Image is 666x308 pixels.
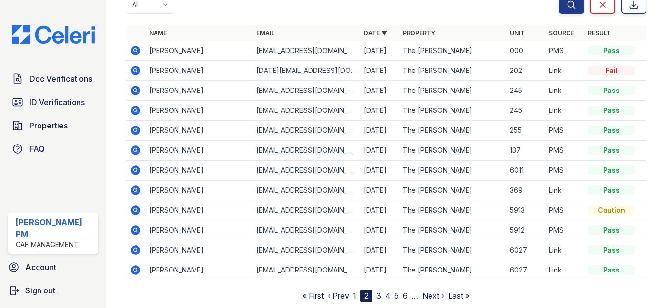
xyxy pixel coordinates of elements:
[399,181,506,200] td: The [PERSON_NAME]
[588,29,611,36] a: Result
[253,61,360,81] td: [DATE][EMAIL_ADDRESS][DOMAIN_NAME]
[549,29,574,36] a: Source
[360,141,399,161] td: [DATE]
[253,220,360,240] td: [EMAIL_ADDRESS][DOMAIN_NAME]
[506,101,545,121] td: 245
[253,121,360,141] td: [EMAIL_ADDRESS][DOMAIN_NAME]
[399,161,506,181] td: The [PERSON_NAME]
[29,96,85,108] span: ID Verifications
[588,126,635,135] div: Pass
[145,240,253,260] td: [PERSON_NAME]
[8,139,98,159] a: FAQ
[29,73,92,85] span: Doc Verifications
[360,161,399,181] td: [DATE]
[588,225,635,235] div: Pass
[376,291,381,301] a: 3
[588,106,635,115] div: Pass
[360,101,399,121] td: [DATE]
[4,281,102,300] a: Sign out
[4,25,102,44] img: CE_Logo_Blue-a8612792a0a2168367f1c8372b55b34899dd931a85d93a1a3d3e32e68fde9ad4.png
[545,41,584,61] td: PMS
[360,220,399,240] td: [DATE]
[506,121,545,141] td: 255
[545,220,584,240] td: PMS
[506,61,545,81] td: 202
[328,291,349,301] a: ‹ Prev
[353,291,356,301] a: 1
[360,121,399,141] td: [DATE]
[588,245,635,255] div: Pass
[25,261,56,273] span: Account
[399,61,506,81] td: The [PERSON_NAME]
[399,121,506,141] td: The [PERSON_NAME]
[506,141,545,161] td: 137
[8,116,98,135] a: Properties
[302,291,324,301] a: « First
[506,220,545,240] td: 5912
[399,240,506,260] td: The [PERSON_NAME]
[545,121,584,141] td: PMS
[588,66,635,75] div: Fail
[145,121,253,141] td: [PERSON_NAME]
[253,141,360,161] td: [EMAIL_ADDRESS][DOMAIN_NAME]
[588,165,635,175] div: Pass
[545,141,584,161] td: PMS
[510,29,525,36] a: Unit
[506,260,545,280] td: 6027
[385,291,391,301] a: 4
[253,81,360,101] td: [EMAIL_ADDRESS][DOMAIN_NAME]
[253,41,360,61] td: [EMAIL_ADDRESS][DOMAIN_NAME]
[253,200,360,220] td: [EMAIL_ADDRESS][DOMAIN_NAME]
[545,240,584,260] td: Link
[399,200,506,220] td: The [PERSON_NAME]
[545,260,584,280] td: Link
[8,92,98,112] a: ID Verifications
[4,257,102,277] a: Account
[588,86,635,95] div: Pass
[394,291,399,301] a: 5
[29,120,68,131] span: Properties
[506,181,545,200] td: 369
[588,46,635,55] div: Pass
[545,101,584,121] td: Link
[145,200,253,220] td: [PERSON_NAME]
[253,240,360,260] td: [EMAIL_ADDRESS][DOMAIN_NAME]
[145,61,253,81] td: [PERSON_NAME]
[545,161,584,181] td: PMS
[16,217,95,240] div: [PERSON_NAME] PM
[360,81,399,101] td: [DATE]
[360,240,399,260] td: [DATE]
[506,41,545,61] td: 000
[403,291,408,301] a: 6
[25,285,55,296] span: Sign out
[399,101,506,121] td: The [PERSON_NAME]
[360,41,399,61] td: [DATE]
[588,205,635,215] div: Caution
[506,161,545,181] td: 6011
[364,29,387,36] a: Date ▼
[253,101,360,121] td: [EMAIL_ADDRESS][DOMAIN_NAME]
[399,41,506,61] td: The [PERSON_NAME]
[360,200,399,220] td: [DATE]
[16,240,95,250] div: CAF Management
[448,291,470,301] a: Last »
[360,181,399,200] td: [DATE]
[145,181,253,200] td: [PERSON_NAME]
[506,81,545,101] td: 245
[145,220,253,240] td: [PERSON_NAME]
[360,290,372,302] div: 2
[145,41,253,61] td: [PERSON_NAME]
[506,240,545,260] td: 6027
[145,161,253,181] td: [PERSON_NAME]
[256,29,274,36] a: Email
[8,69,98,89] a: Doc Verifications
[145,81,253,101] td: [PERSON_NAME]
[145,260,253,280] td: [PERSON_NAME]
[399,220,506,240] td: The [PERSON_NAME]
[545,181,584,200] td: Link
[145,101,253,121] td: [PERSON_NAME]
[545,81,584,101] td: Link
[360,61,399,81] td: [DATE]
[253,161,360,181] td: [EMAIL_ADDRESS][DOMAIN_NAME]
